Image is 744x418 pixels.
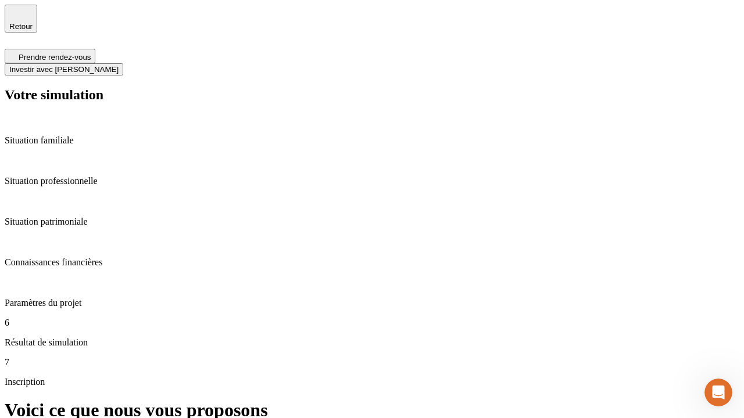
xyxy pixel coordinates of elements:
[5,176,739,186] p: Situation professionnelle
[5,337,739,348] p: Résultat de simulation
[5,257,739,268] p: Connaissances financières
[9,65,119,74] span: Investir avec [PERSON_NAME]
[5,49,95,63] button: Prendre rendez-vous
[5,357,739,367] p: 7
[5,5,37,33] button: Retour
[5,87,739,103] h2: Votre simulation
[9,22,33,31] span: Retour
[704,379,732,406] iframe: Intercom live chat
[5,298,739,308] p: Paramètres du projet
[5,135,739,146] p: Situation familiale
[5,318,739,328] p: 6
[5,217,739,227] p: Situation patrimoniale
[19,53,91,62] span: Prendre rendez-vous
[5,377,739,387] p: Inscription
[5,63,123,75] button: Investir avec [PERSON_NAME]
